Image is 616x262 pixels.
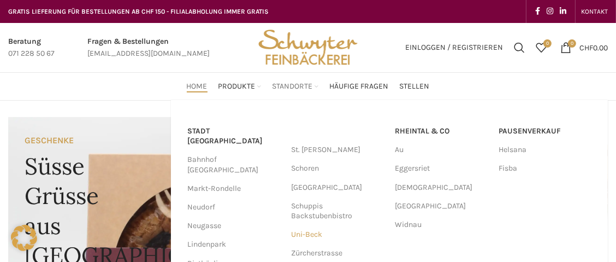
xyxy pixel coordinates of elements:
[8,8,269,15] span: GRATIS LIEFERUNG FÜR BESTELLUNGEN AB CHF 150 - FILIALABHOLUNG IMMER GRATIS
[532,4,543,19] a: Facebook social link
[579,43,608,52] bdi: 0.00
[499,141,591,159] a: Helsana
[499,159,591,178] a: Fisba
[218,75,262,97] a: Produkte
[273,75,319,97] a: Standorte
[568,39,576,48] span: 0
[395,159,488,178] a: Eggersriet
[400,81,430,92] span: Stellen
[330,81,389,92] span: Häufige Fragen
[530,37,552,59] div: Meine Wunschliste
[543,4,556,19] a: Instagram social link
[187,122,280,150] a: Stadt [GEOGRAPHIC_DATA]
[395,216,488,234] a: Widnau
[187,217,280,235] a: Neugasse
[3,75,613,97] div: Main navigation
[187,179,280,198] a: Markt-Rondelle
[556,4,570,19] a: Linkedin social link
[395,178,488,197] a: [DEMOGRAPHIC_DATA]
[581,1,608,22] a: KONTAKT
[576,1,613,22] div: Secondary navigation
[395,122,488,141] a: RHEINTAL & CO
[254,23,362,72] img: Bäckerei Schwyter
[187,235,280,254] a: Lindenpark
[291,178,384,197] a: [GEOGRAPHIC_DATA]
[400,75,430,97] a: Stellen
[400,37,508,59] a: Einloggen / Registrieren
[543,39,552,48] span: 0
[218,81,256,92] span: Produkte
[187,150,280,179] a: Bahnhof [GEOGRAPHIC_DATA]
[555,37,613,59] a: 0 CHF0.00
[187,75,208,97] a: Home
[254,42,362,51] a: Site logo
[187,81,208,92] span: Home
[395,141,488,159] a: Au
[291,197,384,225] a: Schuppis Backstubenbistro
[405,44,503,51] span: Einloggen / Registrieren
[8,36,55,60] a: Infobox link
[187,198,280,217] a: Neudorf
[508,37,530,59] a: Suchen
[291,141,384,159] a: St. [PERSON_NAME]
[273,81,313,92] span: Standorte
[499,122,591,141] a: Pausenverkauf
[330,75,389,97] a: Häufige Fragen
[291,225,384,244] a: Uni-Beck
[579,43,593,52] span: CHF
[581,8,608,15] span: KONTAKT
[395,197,488,216] a: [GEOGRAPHIC_DATA]
[530,37,552,59] a: 0
[291,159,384,178] a: Schoren
[87,36,210,60] a: Infobox link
